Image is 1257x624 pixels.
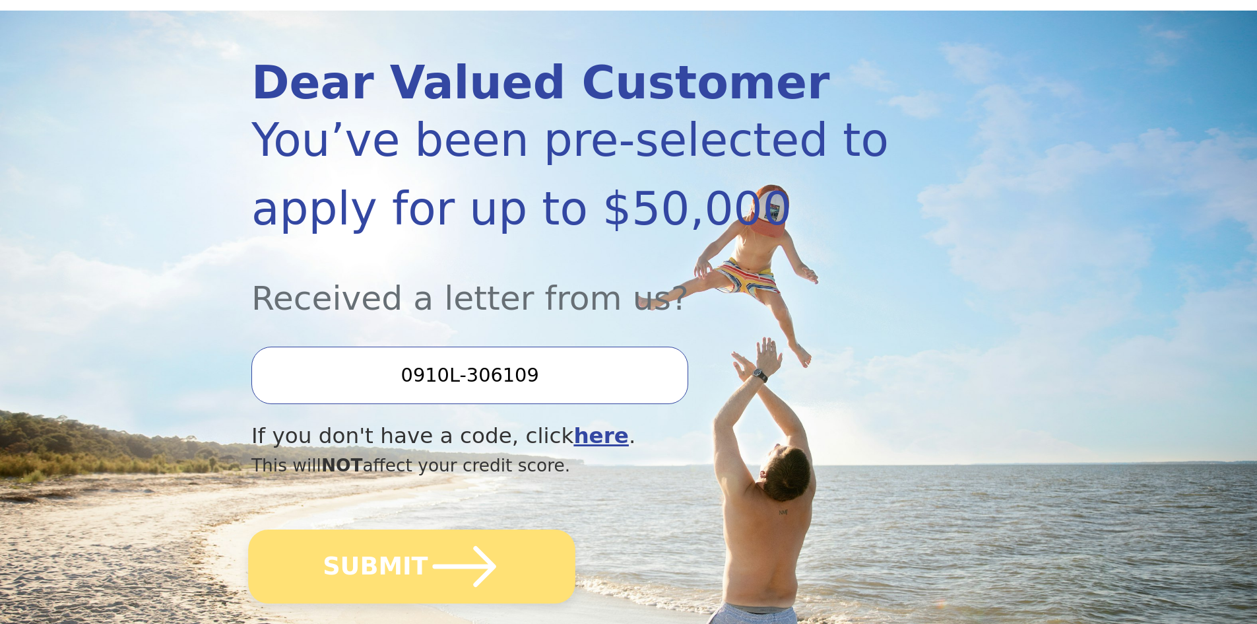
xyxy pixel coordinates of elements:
div: You’ve been pre-selected to apply for up to $50,000 [251,106,893,243]
div: This will affect your credit score. [251,452,893,479]
input: Enter your Offer Code: [251,347,688,403]
div: Dear Valued Customer [251,60,893,106]
div: Received a letter from us? [251,243,893,323]
a: here [573,423,629,448]
span: NOT [321,455,363,475]
button: SUBMIT [248,530,575,604]
div: If you don't have a code, click . [251,420,893,452]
